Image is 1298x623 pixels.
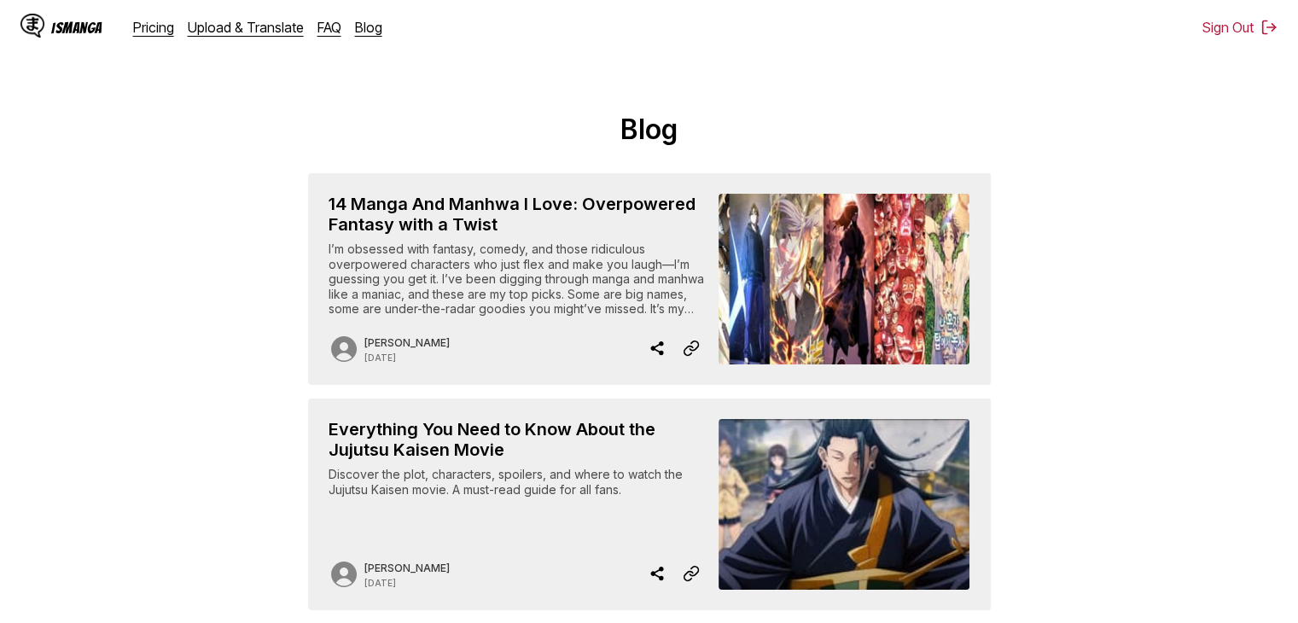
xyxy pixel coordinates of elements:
p: Date published [364,578,450,588]
img: Share blog [649,338,666,358]
h2: 14 Manga And Manhwa I Love: Overpowered Fantasy with a Twist [329,194,706,235]
a: Upload & Translate [188,19,304,36]
button: Sign Out [1202,19,1278,36]
a: 14 Manga And Manhwa I Love: Overpowered Fantasy with a Twist [308,173,991,385]
img: Copy Article Link [683,338,700,358]
h1: Blog [14,113,1284,146]
img: Share blog [649,563,666,584]
p: Author [364,562,450,574]
img: Author avatar [329,559,359,590]
p: Author [364,336,450,349]
img: IsManga Logo [20,14,44,38]
div: Discover the plot, characters, spoilers, and where to watch the Jujutsu Kaisen movie. A must-read... [329,467,706,542]
div: IsManga [51,20,102,36]
h2: Everything You Need to Know About the Jujutsu Kaisen Movie [329,419,706,460]
a: IsManga LogoIsManga [20,14,133,41]
a: FAQ [317,19,341,36]
img: Sign out [1260,19,1278,36]
img: Cover image for 14 Manga And Manhwa I Love: Overpowered Fantasy with a Twist [719,194,969,364]
p: Date published [364,352,450,363]
img: Cover image for Everything You Need to Know About the Jujutsu Kaisen Movie [719,419,969,590]
img: Copy Article Link [683,563,700,584]
a: Pricing [133,19,174,36]
a: Blog [355,19,382,36]
div: I’m obsessed with fantasy, comedy, and those ridiculous overpowered characters who just flex and ... [329,242,706,317]
a: Everything You Need to Know About the Jujutsu Kaisen Movie [308,399,991,610]
img: Author avatar [329,334,359,364]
